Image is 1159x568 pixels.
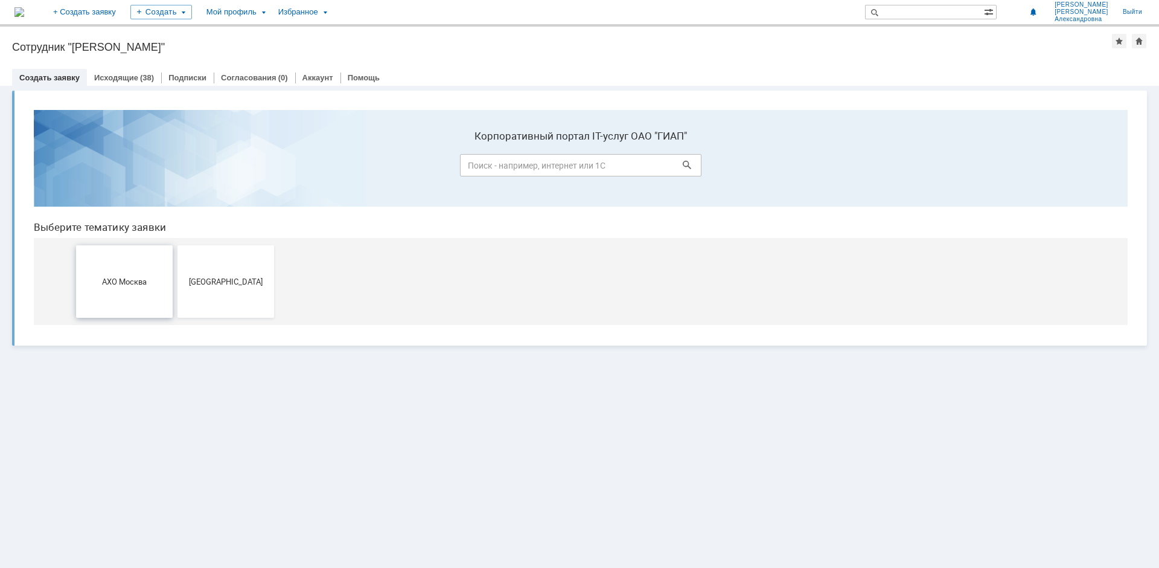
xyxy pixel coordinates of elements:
a: Подписки [168,73,206,82]
div: Сделать домашней страницей [1132,34,1146,48]
div: (0) [278,73,288,82]
span: [PERSON_NAME] [1055,8,1108,16]
label: Корпоративный портал IT-услуг ОАО "ГИАП" [436,30,677,42]
header: Выберите тематику заявки [10,121,1103,133]
a: Исходящие [94,73,138,82]
a: Создать заявку [19,73,80,82]
input: Поиск - например, интернет или 1С [436,54,677,76]
a: Согласования [221,73,276,82]
div: Добавить в избранное [1112,34,1126,48]
span: Расширенный поиск [984,5,996,17]
a: Помощь [348,73,380,82]
img: logo [14,7,24,17]
button: [GEOGRAPHIC_DATA] [153,145,250,218]
span: [GEOGRAPHIC_DATA] [157,176,246,186]
div: Создать [130,5,192,19]
span: [PERSON_NAME] [1055,1,1108,8]
button: АХО Москва [52,145,148,218]
span: АХО Москва [56,176,145,186]
span: Александровна [1055,16,1108,23]
div: Сотрудник "[PERSON_NAME]" [12,41,1112,53]
a: Аккаунт [302,73,333,82]
div: (38) [140,73,154,82]
a: Перейти на домашнюю страницу [14,7,24,17]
